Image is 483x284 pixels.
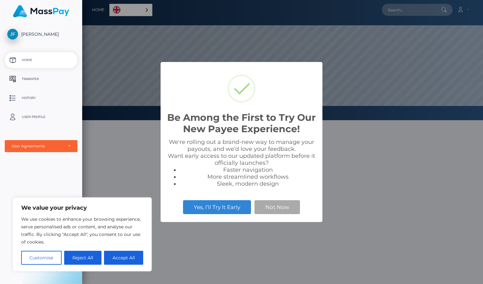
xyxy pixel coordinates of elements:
button: Not Now [254,200,300,214]
button: Accept All [104,251,143,265]
div: We're rolling out a brand-new way to manage your payouts, and we’d love your feedback. Want early... [167,139,316,187]
span: [PERSON_NAME] [5,31,77,37]
button: Yes, I’ll Try It Early [183,200,251,214]
p: We use cookies to enhance your browsing experience, serve personalised ads or content, and analys... [21,215,143,246]
p: Home [7,55,75,65]
p: We value your privacy [21,204,143,212]
li: Faster navigation [180,166,316,173]
div: We value your privacy [13,197,152,271]
p: Transfer [7,74,75,84]
button: User Agreements [5,140,77,152]
li: Sleek, modern design [180,180,316,187]
button: Reject All [64,251,102,265]
button: Customise [21,251,62,265]
div: User Agreements [12,144,64,149]
img: MassPay [13,5,69,17]
p: User Profile [7,112,75,122]
h2: Be Among the First to Try Our New Payee Experience! [167,112,316,135]
li: More streamlined workflows [180,173,316,180]
p: History [7,93,75,103]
